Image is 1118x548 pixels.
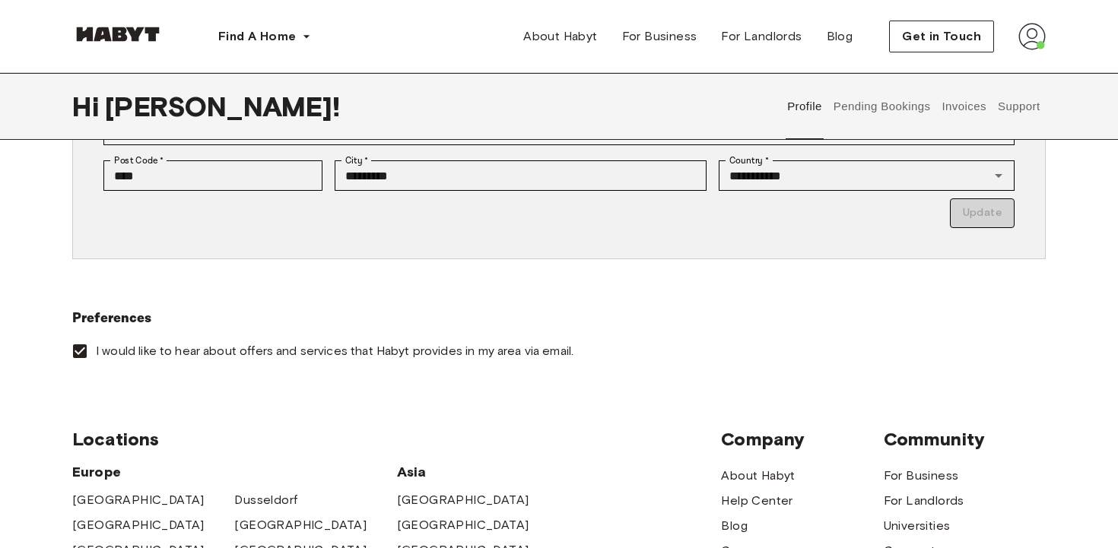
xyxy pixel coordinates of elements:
[1018,23,1046,50] img: avatar
[72,463,397,481] span: Europe
[988,165,1009,186] button: Open
[721,27,802,46] span: For Landlords
[523,27,597,46] span: About Habyt
[889,21,994,52] button: Get in Touch
[234,516,367,534] a: [GEOGRAPHIC_DATA]
[996,73,1042,140] button: Support
[105,90,340,122] span: [PERSON_NAME] !
[96,343,573,360] span: I would like to hear about offers and services that Habyt provides in my area via email.
[721,492,792,510] a: Help Center
[72,308,1046,329] h6: Preferences
[72,27,164,42] img: Habyt
[397,516,529,534] a: [GEOGRAPHIC_DATA]
[72,491,205,509] a: [GEOGRAPHIC_DATA]
[721,517,748,535] a: Blog
[884,467,959,485] a: For Business
[729,154,769,167] label: Country
[397,491,529,509] a: [GEOGRAPHIC_DATA]
[884,428,1046,451] span: Community
[234,491,297,509] a: Dusseldorf
[884,492,964,510] a: For Landlords
[827,27,853,46] span: Blog
[709,21,814,52] a: For Landlords
[782,73,1046,140] div: user profile tabs
[511,21,609,52] a: About Habyt
[815,21,865,52] a: Blog
[114,154,164,167] label: Post Code
[72,428,721,451] span: Locations
[786,73,824,140] button: Profile
[397,463,559,481] span: Asia
[218,27,296,46] span: Find A Home
[206,21,323,52] button: Find A Home
[902,27,981,46] span: Get in Touch
[884,517,951,535] a: Universities
[940,73,988,140] button: Invoices
[345,154,369,167] label: City
[610,21,710,52] a: For Business
[831,73,932,140] button: Pending Bookings
[622,27,697,46] span: For Business
[721,467,795,485] a: About Habyt
[72,516,205,534] a: [GEOGRAPHIC_DATA]
[721,428,883,451] span: Company
[72,90,105,122] span: Hi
